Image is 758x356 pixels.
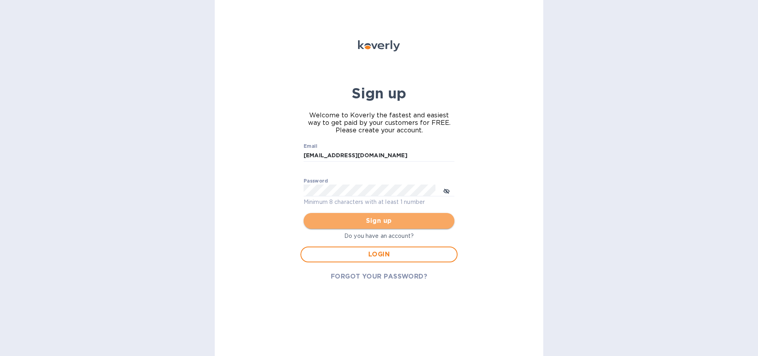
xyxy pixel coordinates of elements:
span: Welcome to Koverly the fastest and easiest way to get paid by your customers for FREE. Please cre... [304,111,454,134]
span: FORGOT YOUR PASSWORD? [331,272,428,281]
p: Do you have an account? [300,232,458,240]
label: Password [304,179,328,183]
button: LOGIN [300,247,458,262]
button: Sign up [304,213,454,229]
button: FORGOT YOUR PASSWORD? [325,269,434,284]
p: Minimum 8 characters with at least 1 number [304,198,454,207]
span: Sign up [310,216,448,226]
span: LOGIN [308,250,450,259]
b: Sign up [352,85,406,102]
button: toggle password visibility [439,183,454,198]
label: Email [304,144,317,149]
img: Koverly [358,40,400,51]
